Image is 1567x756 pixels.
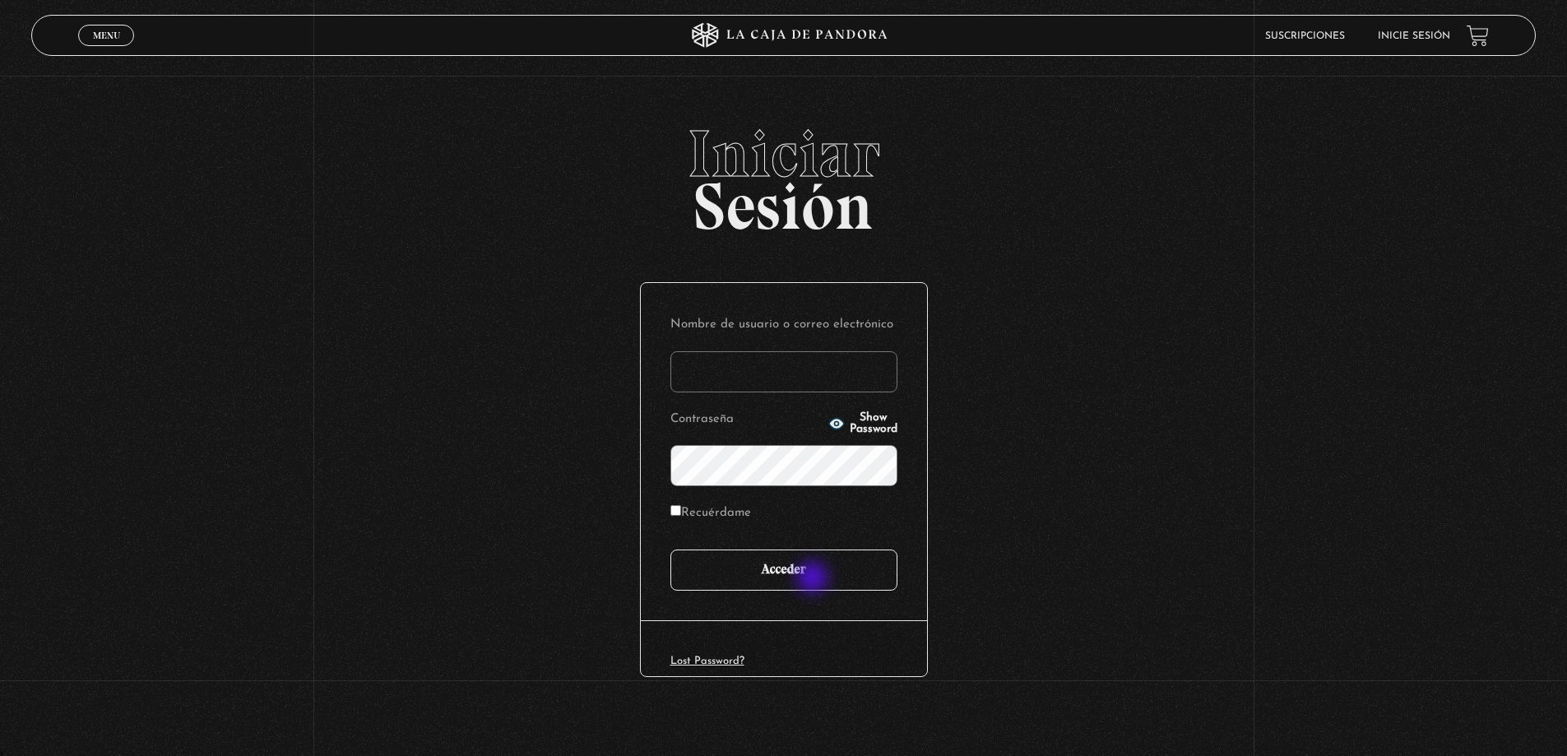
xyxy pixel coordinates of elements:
button: Show Password [828,412,897,435]
label: Nombre de usuario o correo electrónico [670,313,897,338]
span: Menu [93,30,120,40]
a: View your shopping cart [1467,25,1489,47]
input: Recuérdame [670,505,681,516]
h2: Sesión [31,121,1536,226]
label: Contraseña [670,407,823,433]
span: Cerrar [87,44,126,56]
input: Acceder [670,550,897,591]
span: Iniciar [31,121,1536,187]
a: Suscripciones [1265,31,1345,41]
a: Lost Password? [670,656,744,666]
label: Recuérdame [670,501,751,526]
a: Inicie sesión [1378,31,1450,41]
span: Show Password [850,412,897,435]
